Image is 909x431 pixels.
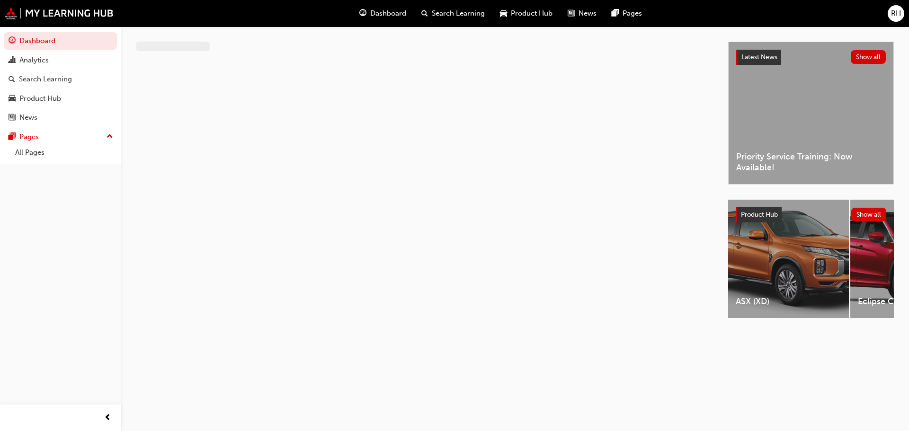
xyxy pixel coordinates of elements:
a: guage-iconDashboard [352,4,414,23]
a: Product HubShow all [736,207,886,222]
div: Analytics [19,55,49,66]
span: guage-icon [359,8,366,19]
a: Dashboard [4,32,117,50]
span: chart-icon [9,56,16,65]
span: search-icon [9,75,15,84]
a: Search Learning [4,70,117,88]
span: Search Learning [432,8,485,19]
span: prev-icon [104,412,111,424]
span: news-icon [9,114,16,122]
button: Pages [4,128,117,146]
a: news-iconNews [560,4,604,23]
span: Product Hub [741,211,778,219]
span: Pages [623,8,642,19]
a: pages-iconPages [604,4,650,23]
span: ASX (XD) [736,296,841,307]
span: search-icon [421,8,428,19]
img: mmal [5,7,114,19]
a: News [4,109,117,126]
span: Priority Service Training: Now Available! [736,151,886,173]
a: Latest NewsShow allPriority Service Training: Now Available! [728,42,894,185]
button: DashboardAnalyticsSearch LearningProduct HubNews [4,30,117,128]
span: news-icon [568,8,575,19]
span: RH [891,8,901,19]
span: Product Hub [511,8,553,19]
div: Product Hub [19,93,61,104]
span: up-icon [107,131,113,143]
a: car-iconProduct Hub [492,4,560,23]
span: Latest News [741,53,777,61]
a: ASX (XD) [728,200,849,318]
span: pages-icon [612,8,619,19]
button: Show all [851,208,887,221]
div: News [19,112,37,123]
a: Latest NewsShow all [736,50,886,65]
span: car-icon [500,8,507,19]
span: guage-icon [9,37,16,45]
div: Pages [19,132,39,142]
a: Product Hub [4,90,117,107]
button: Show all [851,50,886,64]
span: Dashboard [370,8,406,19]
span: car-icon [9,95,16,103]
a: search-iconSearch Learning [414,4,492,23]
div: Search Learning [19,74,72,85]
a: All Pages [11,145,117,160]
button: RH [888,5,904,22]
span: News [579,8,597,19]
a: Analytics [4,52,117,69]
span: pages-icon [9,133,16,141]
